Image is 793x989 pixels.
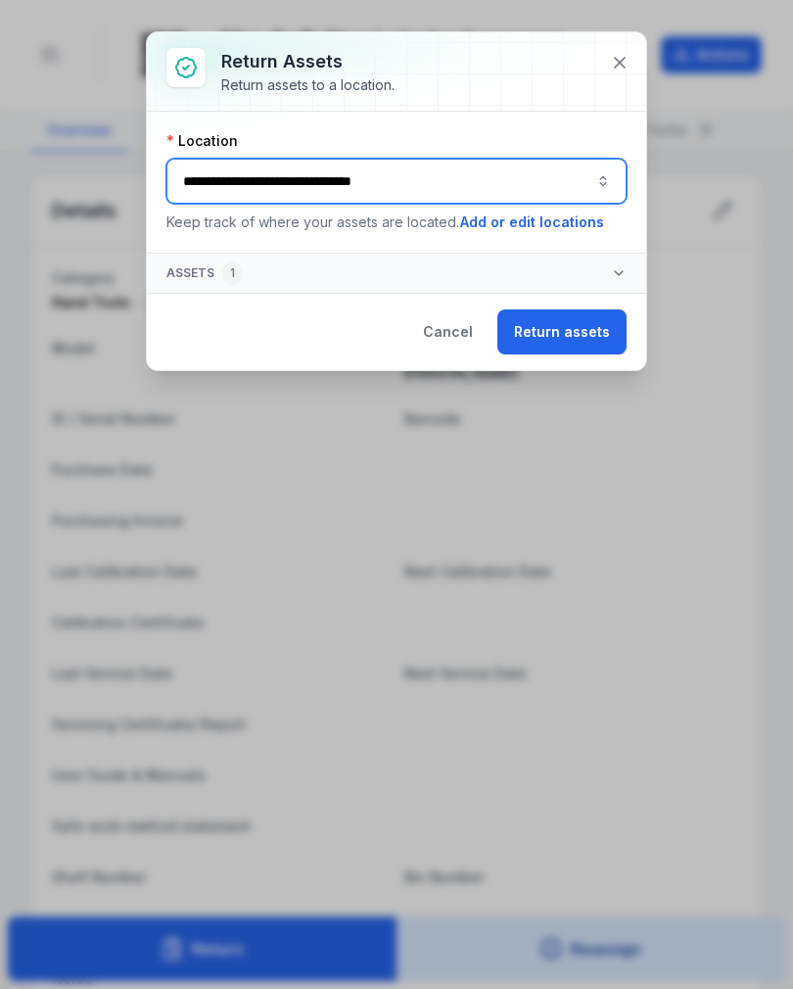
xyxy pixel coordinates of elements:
[221,75,395,95] div: Return assets to a location.
[222,261,243,285] div: 1
[147,254,646,293] button: Assets1
[497,309,627,354] button: Return assets
[166,131,238,151] label: Location
[459,212,605,233] button: Add or edit locations
[221,48,395,75] h3: Return assets
[406,309,490,354] button: Cancel
[166,261,243,285] span: Assets
[166,212,627,233] p: Keep track of where your assets are located.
